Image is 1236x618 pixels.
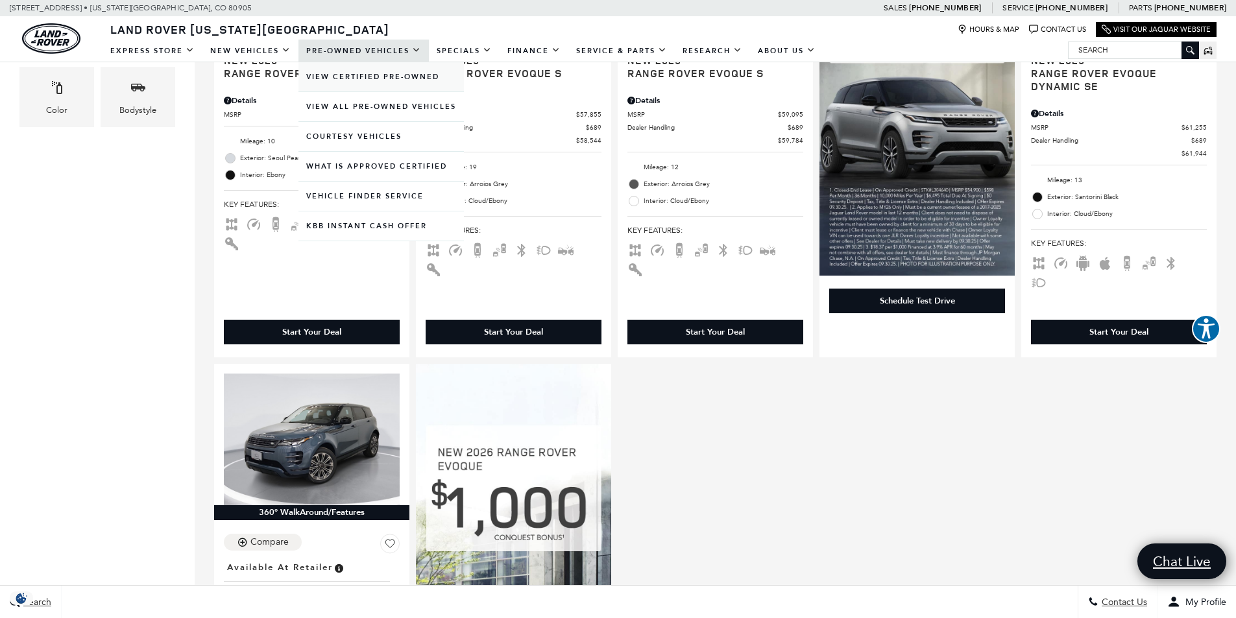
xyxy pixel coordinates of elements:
[1137,543,1226,579] a: Chat Live
[1154,3,1226,13] a: [PHONE_NUMBER]
[426,110,576,119] span: MSRP
[224,24,400,80] a: Available at RetailerNew 2026Range Rover Evoque S
[1098,597,1147,608] span: Contact Us
[202,40,298,62] a: New Vehicles
[1031,320,1207,344] div: Start Your Deal
[1163,257,1179,267] span: Bluetooth
[426,320,601,344] div: Start Your Deal
[1031,67,1197,93] span: Range Rover Evoque Dynamic SE
[426,159,601,176] li: Mileage: 19
[644,195,803,208] span: Interior: Cloud/Ebony
[1031,24,1207,93] a: Available at RetailerNew 2025Range Rover Evoque Dynamic SE
[224,320,400,344] div: Start Your Deal
[627,123,788,132] span: Dealer Handling
[290,219,306,228] span: Blind Spot Monitor
[1191,136,1207,145] span: $689
[558,244,574,254] span: Forward Collision Warning
[426,67,592,80] span: Range Rover Evoque S
[760,244,775,254] span: Forward Collision Warning
[268,219,284,228] span: Backup Camera
[627,110,803,119] a: MSRP $59,095
[1031,123,1181,132] span: MSRP
[298,92,464,121] a: View All Pre-Owned Vehicles
[750,40,823,62] a: About Us
[492,244,507,254] span: Blind Spot Monitor
[627,320,803,344] div: Start Your Deal
[1031,136,1207,145] a: Dealer Handling $689
[1031,172,1207,189] li: Mileage: 13
[627,244,643,254] span: AWD
[227,560,333,575] span: Available at Retailer
[1119,257,1135,267] span: Backup Camera
[429,40,500,62] a: Specials
[298,182,464,211] a: Vehicle Finder Service
[568,40,675,62] a: Service & Parts
[22,23,80,54] img: Land Rover
[788,123,803,132] span: $689
[1069,42,1198,58] input: Search
[6,591,36,605] section: Click to Open Cookie Consent Modal
[1031,257,1047,267] span: AWD
[644,178,803,191] span: Exterior: Arroios Grey
[224,534,302,551] button: Compare Vehicle
[1180,597,1226,608] span: My Profile
[333,560,345,575] span: Vehicle is in stock and ready for immediate delivery. Due to demand, availability is subject to c...
[1031,108,1207,119] div: Pricing Details - Range Rover Evoque Dynamic SE
[1192,315,1220,346] aside: Accessibility Help Desk
[1181,123,1207,132] span: $61,255
[1047,191,1207,204] span: Exterior: Santorini Black
[1031,236,1207,250] span: Key Features :
[1036,3,1108,13] a: [PHONE_NUMBER]
[46,103,67,117] div: Color
[884,3,907,12] span: Sales
[426,95,601,106] div: Pricing Details - Range Rover Evoque S
[426,244,441,254] span: AWD
[627,95,803,106] div: Pricing Details - Range Rover Evoque S
[442,178,601,191] span: Exterior: Arroios Grey
[298,211,464,241] a: KBB Instant Cash Offer
[448,244,463,254] span: Adaptive Cruise Control
[1192,315,1220,343] button: Explore your accessibility options
[576,110,601,119] span: $57,855
[627,67,794,80] span: Range Rover Evoque S
[1031,136,1191,145] span: Dealer Handling
[627,136,803,145] a: $59,784
[627,264,643,273] span: Interior Accents
[6,591,36,605] img: Opt-Out Icon
[224,197,400,211] span: Key Features :
[214,505,409,519] div: 360° WalkAround/Features
[426,223,601,237] span: Key Features :
[442,195,601,208] span: Interior: Cloud/Ebony
[426,123,586,132] span: Dealer Handling
[1157,586,1236,618] button: Open user profile menu
[224,110,374,119] span: MSRP
[22,23,80,54] a: land-rover
[627,159,803,176] li: Mileage: 12
[738,244,753,254] span: Fog Lights
[224,219,239,228] span: AWD
[586,123,601,132] span: $689
[484,326,543,338] div: Start Your Deal
[627,223,803,237] span: Key Features :
[1181,149,1207,158] span: $61,944
[110,21,389,37] span: Land Rover [US_STATE][GEOGRAPHIC_DATA]
[1031,277,1047,286] span: Fog Lights
[500,40,568,62] a: Finance
[298,152,464,181] a: What Is Approved Certified
[1047,208,1207,220] span: Interior: Cloud/Ebony
[1102,25,1211,34] a: Visit Our Jaguar Website
[778,110,803,119] span: $59,095
[426,110,601,119] a: MSRP $57,855
[1089,326,1148,338] div: Start Your Deal
[298,40,429,62] a: Pre-Owned Vehicles
[380,534,400,558] button: Save Vehicle
[298,62,464,91] a: View Certified Pre-Owned
[686,326,745,338] div: Start Your Deal
[49,77,65,103] span: Color
[1141,257,1157,267] span: Blind Spot Monitor
[101,67,175,127] div: BodystyleBodystyle
[627,24,803,80] a: Available at RetailerNew 2025Range Rover Evoque S
[224,110,400,119] a: MSRP $57,690
[246,219,261,228] span: Adaptive Cruise Control
[1146,553,1217,570] span: Chat Live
